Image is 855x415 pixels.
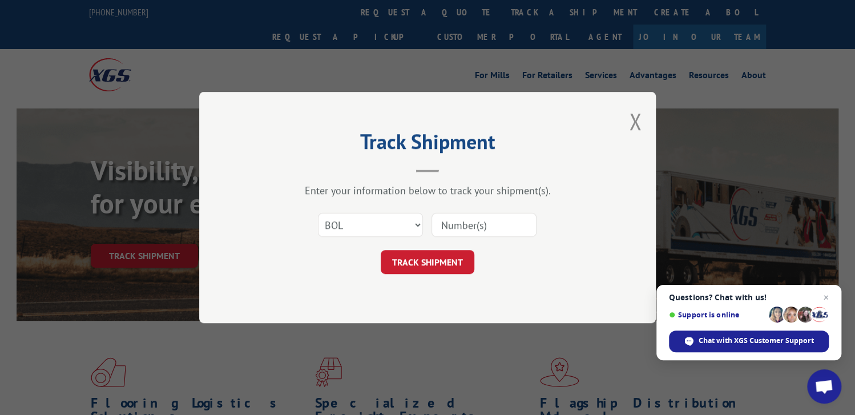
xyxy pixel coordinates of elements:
h2: Track Shipment [256,134,599,155]
button: Close modal [629,106,642,136]
div: Open chat [807,369,841,404]
span: Close chat [819,291,833,304]
div: Enter your information below to track your shipment(s). [256,184,599,197]
span: Chat with XGS Customer Support [699,336,814,346]
div: Chat with XGS Customer Support [669,331,829,352]
span: Questions? Chat with us! [669,293,829,302]
span: Support is online [669,311,765,319]
input: Number(s) [431,213,537,237]
button: TRACK SHIPMENT [381,250,474,274]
